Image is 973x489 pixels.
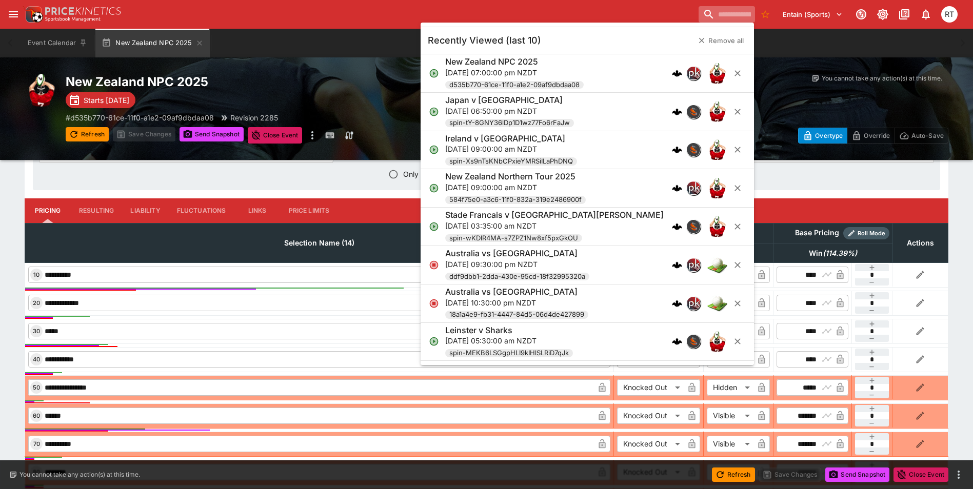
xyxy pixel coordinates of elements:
[31,299,42,307] span: 20
[234,198,281,223] button: Links
[672,183,682,193] img: logo-cerberus.svg
[445,297,588,308] p: [DATE] 10:30:00 pm NZDT
[687,220,700,233] img: sportingsolutions.jpeg
[445,287,578,297] h6: Australia vs [GEOGRAPHIC_DATA]
[672,336,682,347] div: cerberus
[707,101,727,122] img: rugby_union.png
[815,130,843,141] p: Overtype
[687,143,700,156] img: sportingsolutions.jpeg
[707,436,753,452] div: Visible
[445,133,565,144] h6: Ireland v [GEOGRAPHIC_DATA]
[686,219,701,234] div: sportingsolutions
[403,169,469,179] span: Only With Liabilities
[672,145,682,155] img: logo-cerberus.svg
[707,331,727,352] img: rugby_union.png
[31,384,42,391] span: 50
[429,336,439,347] svg: Open
[895,5,914,24] button: Documentation
[25,198,71,223] button: Pricing
[445,248,578,259] h6: Australia vs [GEOGRAPHIC_DATA]
[31,356,42,363] span: 40
[445,310,588,320] span: 18a1a4e9-fb31-4447-84d5-06d4de427899
[686,181,701,195] div: pricekinetics
[230,112,278,123] p: Revision 2285
[847,128,895,144] button: Override
[445,210,664,220] h6: Stade Francais v [GEOGRAPHIC_DATA][PERSON_NAME]
[169,198,234,223] button: Fluctuations
[31,328,42,335] span: 30
[429,145,439,155] svg: Open
[707,407,753,424] div: Visible
[445,144,577,154] p: [DATE] 09:00:00 am NZDT
[707,379,753,396] div: Hidden
[445,335,573,346] p: [DATE] 05:30:00 am NZDT
[873,5,892,24] button: Toggle light/dark mode
[445,259,589,270] p: [DATE] 09:30:00 pm NZDT
[445,272,589,282] span: ddf9dbb1-2dda-430e-95cd-18f32995320a
[66,127,109,141] button: Refresh
[445,56,538,67] h6: New Zealand NPC 2025
[248,127,303,144] button: Close Event
[445,363,517,374] h6: Japan vs Australia
[84,95,129,106] p: Starts [DATE]
[445,171,575,182] h6: New Zealand Northern Tour 2025
[798,128,847,144] button: Overtype
[672,68,682,78] div: cerberus
[429,260,439,270] svg: Closed
[777,6,849,23] button: Select Tenant
[273,237,366,249] span: Selection Name (14)
[687,67,700,80] img: pricekinetics.png
[822,74,942,83] p: You cannot take any action(s) at this time.
[428,34,541,46] h5: Recently Viewed (last 10)
[941,6,958,23] div: Richard Tatton
[707,293,727,314] img: netball.png
[672,336,682,347] img: logo-cerberus.svg
[952,468,965,481] button: more
[445,182,586,193] p: [DATE] 09:00:00 am NZDT
[45,7,121,15] img: PriceKinetics
[122,198,168,223] button: Liability
[853,229,889,238] span: Roll Mode
[893,467,948,482] button: Close Event
[672,145,682,155] div: cerberus
[757,6,773,23] button: No Bookmarks
[180,127,244,141] button: Send Snapshot
[699,6,755,23] input: search
[672,221,682,232] div: cerberus
[445,67,584,78] p: [DATE] 07:00:00 pm NZDT
[66,74,507,90] h2: Copy To Clipboard
[852,5,870,24] button: Connected to PK
[895,128,948,144] button: Auto-Save
[791,227,843,239] div: Base Pricing
[672,107,682,117] img: logo-cerberus.svg
[281,198,338,223] button: Price Limits
[672,298,682,309] div: cerberus
[798,128,948,144] div: Start From
[707,255,727,275] img: netball.png
[445,233,582,243] span: spin-wKDlR4MA-s7ZPZ1Nw8xf5pxGkOU
[445,156,577,167] span: spin-Xs9nTsKNbCPxieYMRSiILaPhDNQ
[687,297,700,310] img: pricekinetics.png
[19,470,140,479] p: You cannot take any action(s) at this time.
[672,68,682,78] img: logo-cerberus.svg
[843,227,889,239] div: Show/hide Price Roll mode configuration.
[686,258,701,272] div: pricekinetics
[672,260,682,270] div: cerberus
[686,142,701,157] div: sportingsolutions
[798,247,868,259] span: Win(114.39%)
[707,178,727,198] img: rugby_union.png
[707,216,727,237] img: rugby_union.png
[429,107,439,117] svg: Open
[445,325,512,336] h6: Leinster v Sharks
[823,247,857,259] em: ( 114.39 %)
[4,5,23,24] button: open drawer
[938,3,961,26] button: Richard Tatton
[25,74,57,107] img: rugby_union.png
[892,223,948,262] th: Actions
[617,407,684,424] div: Knocked Out
[445,118,574,128] span: spin-tY-8GNY36lDp1D1wz77Fo6rFaJw
[23,4,43,25] img: PriceKinetics Logo
[31,412,42,419] span: 60
[429,298,439,309] svg: Closed
[707,139,727,160] img: rugby_union.png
